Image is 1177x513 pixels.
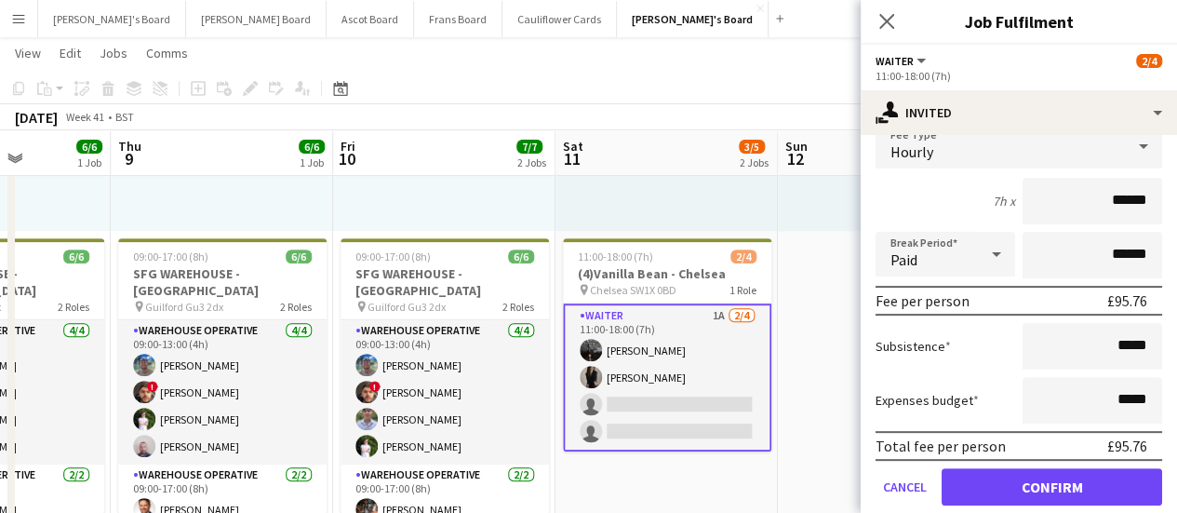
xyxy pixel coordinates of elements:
[876,291,970,310] div: Fee per person
[139,41,195,65] a: Comms
[876,437,1006,455] div: Total fee per person
[729,283,756,297] span: 1 Role
[77,155,101,169] div: 1 Job
[563,265,771,282] h3: (4)Vanilla Bean - Chelsea
[60,45,81,61] span: Edit
[7,41,48,65] a: View
[563,304,771,452] app-card-role: Waiter1A2/411:00-18:00 (7h)[PERSON_NAME][PERSON_NAME]
[115,148,141,169] span: 9
[502,1,617,37] button: Cauliflower Cards
[76,140,102,154] span: 6/6
[369,381,381,392] span: !
[186,1,327,37] button: [PERSON_NAME] Board
[876,468,934,506] button: Cancel
[52,41,88,65] a: Edit
[942,468,1162,506] button: Confirm
[15,108,58,127] div: [DATE]
[1136,54,1162,68] span: 2/4
[560,148,583,169] span: 11
[590,283,676,297] span: Chelsea SW1X 0BD
[876,54,914,68] span: Waiter
[861,90,1177,135] div: Invited
[146,45,188,61] span: Comms
[876,54,929,68] button: Waiter
[61,110,108,124] span: Week 41
[993,193,1015,209] div: 7h x
[876,338,951,355] label: Subsistence
[58,300,89,314] span: 2 Roles
[502,300,534,314] span: 2 Roles
[578,250,653,263] span: 11:00-18:00 (7h)
[92,41,135,65] a: Jobs
[300,155,324,169] div: 1 Job
[118,138,141,155] span: Thu
[617,1,769,37] button: [PERSON_NAME]'s Board
[15,45,41,61] span: View
[876,69,1162,83] div: 11:00-18:00 (7h)
[100,45,127,61] span: Jobs
[286,250,312,263] span: 6/6
[782,148,808,169] span: 12
[280,300,312,314] span: 2 Roles
[740,155,769,169] div: 2 Jobs
[115,110,134,124] div: BST
[299,140,325,154] span: 6/6
[730,250,756,263] span: 2/4
[890,142,933,161] span: Hourly
[368,300,446,314] span: Guilford Gu3 2dx
[341,265,549,299] h3: SFG WAREHOUSE - [GEOGRAPHIC_DATA]
[876,392,979,409] label: Expenses budget
[1107,437,1147,455] div: £95.76
[341,320,549,465] app-card-role: Warehouse Operative4/409:00-13:00 (4h)[PERSON_NAME]![PERSON_NAME][PERSON_NAME][PERSON_NAME]
[563,238,771,452] app-job-card: 11:00-18:00 (7h)2/4(4)Vanilla Bean - Chelsea Chelsea SW1X 0BD1 RoleWaiter1A2/411:00-18:00 (7h)[PE...
[145,300,223,314] span: Guilford Gu3 2dx
[63,250,89,263] span: 6/6
[355,250,431,263] span: 09:00-17:00 (8h)
[38,1,186,37] button: [PERSON_NAME]'s Board
[118,320,327,465] app-card-role: Warehouse Operative4/409:00-13:00 (4h)[PERSON_NAME]![PERSON_NAME][PERSON_NAME][PERSON_NAME]
[890,250,917,269] span: Paid
[739,140,765,154] span: 3/5
[785,138,808,155] span: Sun
[517,155,546,169] div: 2 Jobs
[341,138,355,155] span: Fri
[563,138,583,155] span: Sat
[516,140,542,154] span: 7/7
[1107,291,1147,310] div: £95.76
[133,250,208,263] span: 09:00-17:00 (8h)
[118,265,327,299] h3: SFG WAREHOUSE - [GEOGRAPHIC_DATA]
[327,1,414,37] button: Ascot Board
[861,9,1177,34] h3: Job Fulfilment
[414,1,502,37] button: Frans Board
[508,250,534,263] span: 6/6
[147,381,158,392] span: !
[338,148,355,169] span: 10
